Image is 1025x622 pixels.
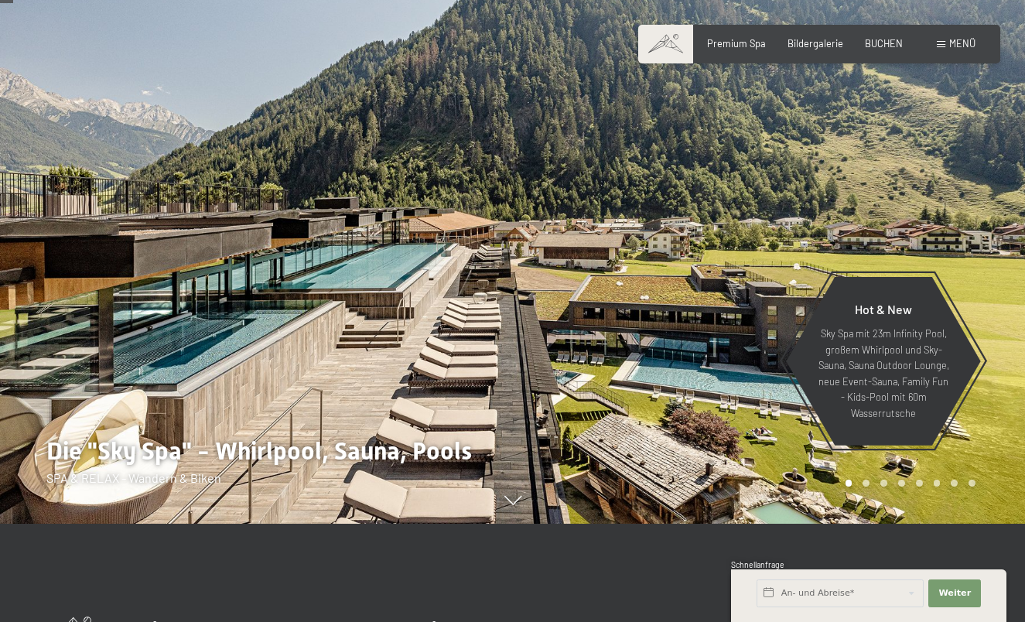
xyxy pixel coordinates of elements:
div: Carousel Page 7 [951,480,958,487]
div: Carousel Page 6 [934,480,941,487]
div: Carousel Page 4 [898,480,905,487]
button: Weiter [928,579,981,607]
span: Hot & New [855,302,912,316]
div: Carousel Page 1 (Current Slide) [846,480,852,487]
a: Bildergalerie [788,37,843,50]
a: Premium Spa [707,37,766,50]
div: Carousel Page 2 [863,480,870,487]
p: Sky Spa mit 23m Infinity Pool, großem Whirlpool und Sky-Sauna, Sauna Outdoor Lounge, neue Event-S... [816,326,951,421]
a: BUCHEN [865,37,903,50]
a: Hot & New Sky Spa mit 23m Infinity Pool, großem Whirlpool und Sky-Sauna, Sauna Outdoor Lounge, ne... [785,276,982,446]
span: Weiter [938,587,971,600]
div: Carousel Page 8 [969,480,975,487]
div: Carousel Page 3 [880,480,887,487]
span: Schnellanfrage [731,560,784,569]
div: Carousel Page 5 [916,480,923,487]
span: Menü [949,37,975,50]
div: Carousel Pagination [840,480,975,487]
